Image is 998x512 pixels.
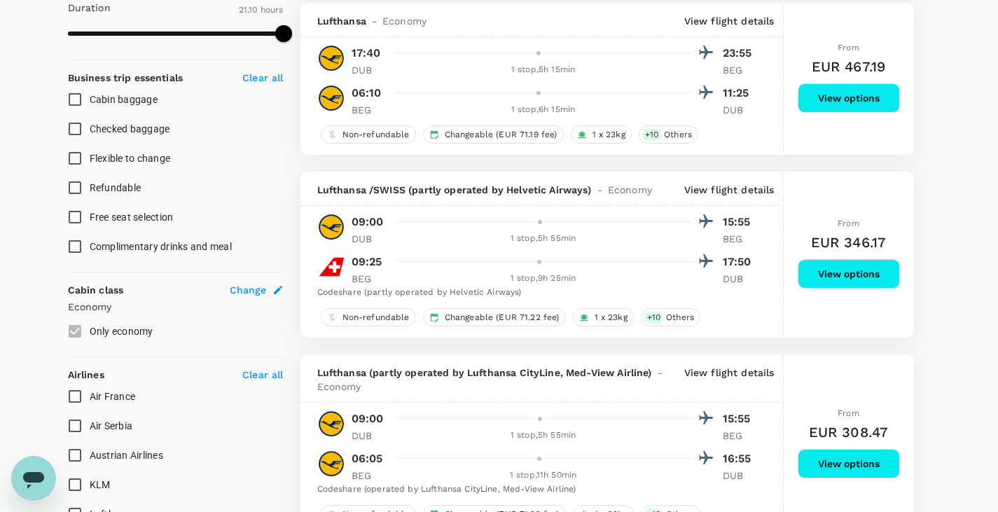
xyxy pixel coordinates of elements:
p: BEG [352,469,387,483]
button: View options [798,83,900,113]
button: View options [798,449,900,478]
p: View flight details [684,366,775,394]
strong: Cabin class [68,284,124,296]
h6: EUR 467.19 [812,55,886,78]
h6: EUR 308.47 [809,421,889,443]
img: LH [317,450,345,478]
p: 06:05 [352,450,383,467]
img: LH [317,44,345,72]
strong: Airlines [68,369,104,380]
span: - [592,183,608,197]
p: 15:55 [723,410,758,427]
span: Economy [608,183,652,197]
span: Lufthansa [317,14,366,28]
p: DUB [352,232,387,246]
p: 17:40 [352,45,381,62]
span: Free seat selection [90,212,174,223]
span: Checked baggage [90,123,170,134]
p: BEG [352,103,387,117]
p: Clear all [242,71,283,85]
span: Complimentary drinks and meal [90,241,232,252]
p: 17:50 [723,254,758,270]
span: Non-refundable [337,312,415,324]
button: View options [798,259,900,289]
p: Clear all [242,368,283,382]
span: Lufthansa (partly operated by Lufthansa CityLine, Med-View Airline) [317,366,652,380]
span: From [838,219,859,228]
span: Only economy [90,326,153,337]
span: Economy [382,14,427,28]
span: Changeable (EUR 71.19 fee) [439,129,563,141]
img: LH [317,213,345,241]
p: DUB [723,469,758,483]
span: + 10 [644,312,663,324]
span: Others [660,312,700,324]
span: 1 x 23kg [587,129,631,141]
strong: Business trip essentials [68,72,183,83]
div: 1 stop , 9h 25min [395,272,692,286]
span: Air Serbia [90,420,133,431]
h6: EUR 346.17 [811,231,887,254]
div: 1 stop , 6h 15min [395,103,692,117]
span: - [652,366,668,380]
p: 11:25 [723,85,758,102]
p: 15:55 [723,214,758,230]
img: LX [317,253,345,281]
div: 1 x 23kg [571,125,632,144]
div: +10Others [639,125,698,144]
p: BEG [352,272,387,286]
span: Others [658,129,698,141]
p: 09:00 [352,410,384,427]
p: 16:55 [723,450,758,467]
p: DUB [723,272,758,286]
span: Changeable (EUR 71.22 fee) [439,312,565,324]
span: From [838,408,859,418]
p: BEG [723,429,758,443]
span: Cabin baggage [90,94,158,105]
div: 1 stop , 5h 55min [395,429,692,443]
div: Codeshare (partly operated by Helvetic Airways) [317,286,758,300]
span: Flexible to change [90,153,171,164]
div: Non-refundable [321,308,416,326]
span: From [838,43,859,53]
span: Change [230,283,267,297]
div: Codeshare (operated by Lufthansa CityLine, Med-View Airline) [317,483,758,497]
div: 1 stop , 11h 50min [395,469,692,483]
span: Non-refundable [337,129,415,141]
p: Economy [68,300,284,314]
p: DUB [352,429,387,443]
div: +10Others [641,308,700,326]
span: Refundable [90,182,141,193]
div: 1 stop , 5h 15min [395,63,692,77]
div: Changeable (EUR 71.19 fee) [423,125,564,144]
p: 06:10 [352,85,382,102]
div: 1 stop , 5h 55min [395,232,692,246]
p: 23:55 [723,45,758,62]
p: Duration [68,1,111,15]
span: Lufthansa / SWISS (partly operated by Helvetic Airways) [317,183,592,197]
span: KLM [90,479,111,490]
p: BEG [723,63,758,77]
span: Austrian Airlines [90,450,163,461]
span: - [366,14,382,28]
p: View flight details [684,14,775,28]
img: LH [317,410,345,438]
iframe: Button to launch messaging window, conversation in progress [11,456,56,501]
span: Economy [317,380,361,394]
p: View flight details [684,183,775,197]
p: 09:00 [352,214,384,230]
span: 1 x 23kg [589,312,633,324]
span: Air France [90,391,136,402]
img: LH [317,84,345,112]
p: DUB [352,63,387,77]
span: + 10 [642,129,661,141]
div: Changeable (EUR 71.22 fee) [423,308,566,326]
span: 21.10 hours [239,5,284,15]
p: DUB [723,103,758,117]
div: Non-refundable [321,125,416,144]
p: 09:25 [352,254,382,270]
div: 1 x 23kg [573,308,634,326]
p: BEG [723,232,758,246]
